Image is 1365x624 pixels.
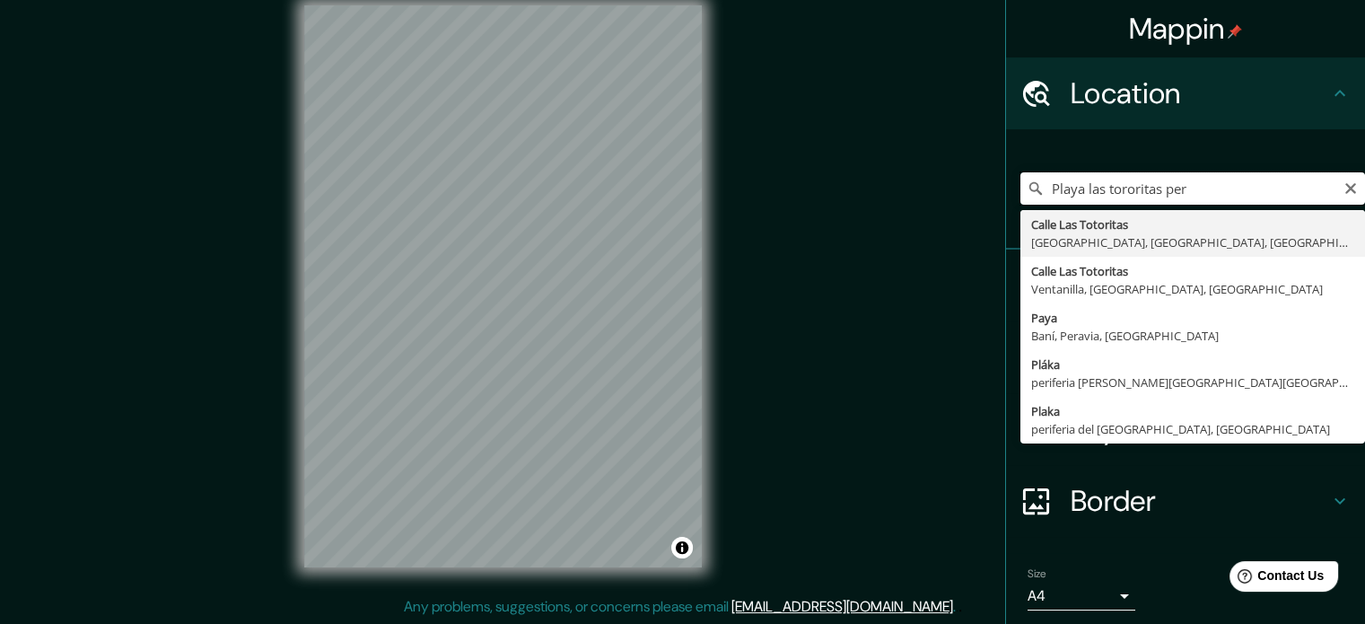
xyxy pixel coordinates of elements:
div: Baní, Peravia, [GEOGRAPHIC_DATA] [1031,327,1354,345]
button: Clear [1343,179,1358,196]
div: Plaka [1031,402,1354,420]
h4: Border [1071,483,1329,519]
div: Border [1006,465,1365,537]
div: [GEOGRAPHIC_DATA], [GEOGRAPHIC_DATA], [GEOGRAPHIC_DATA] [1031,233,1354,251]
p: Any problems, suggestions, or concerns please email . [404,596,956,618]
div: periferia del [GEOGRAPHIC_DATA], [GEOGRAPHIC_DATA] [1031,420,1354,438]
div: Calle Las Totoritas [1031,215,1354,233]
h4: Mappin [1129,11,1243,47]
div: periferia [PERSON_NAME][GEOGRAPHIC_DATA][GEOGRAPHIC_DATA] [1031,374,1354,391]
label: Size [1028,567,1046,582]
div: Pláka [1031,356,1354,374]
div: Location [1006,57,1365,129]
h4: Layout [1071,411,1329,447]
input: Pick your city or area [1020,172,1365,205]
canvas: Map [304,5,702,567]
button: Toggle attribution [671,537,693,558]
a: [EMAIL_ADDRESS][DOMAIN_NAME] [731,597,953,616]
div: A4 [1028,582,1135,611]
div: Layout [1006,393,1365,465]
div: . [956,596,958,618]
div: Ventanilla, [GEOGRAPHIC_DATA], [GEOGRAPHIC_DATA] [1031,280,1354,298]
img: pin-icon.png [1228,24,1242,39]
div: Pins [1006,250,1365,321]
h4: Location [1071,75,1329,111]
div: Calle Las Totoritas [1031,262,1354,280]
div: Style [1006,321,1365,393]
iframe: Help widget launcher [1205,554,1345,604]
div: Paya [1031,309,1354,327]
div: . [958,596,962,618]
